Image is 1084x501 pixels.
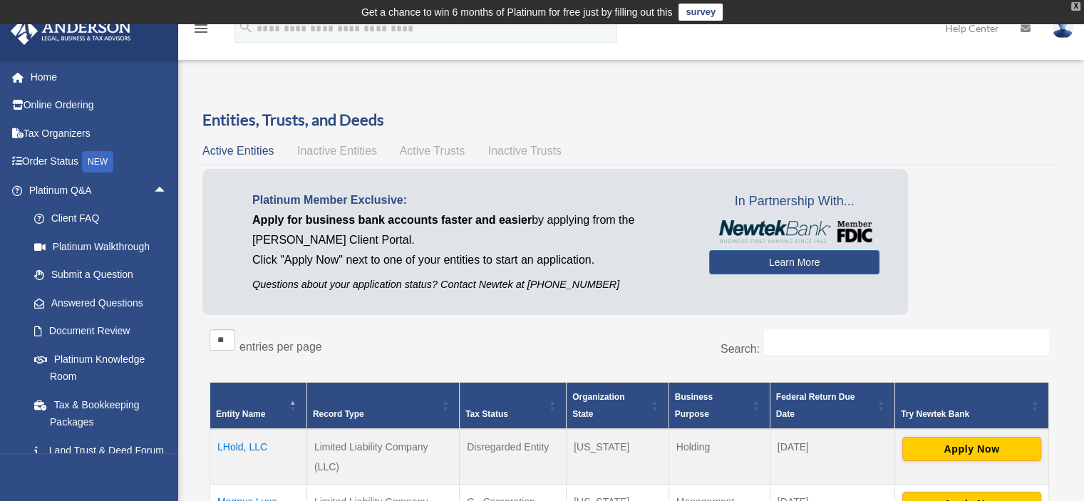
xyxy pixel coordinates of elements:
[306,382,459,429] th: Record Type: Activate to sort
[252,190,688,210] p: Platinum Member Exclusive:
[202,109,1056,131] h3: Entities, Trusts, and Deeds
[306,429,459,485] td: Limited Liability Company (LLC)
[239,341,322,353] label: entries per page
[82,151,113,172] div: NEW
[709,190,879,213] span: In Partnership With...
[361,4,673,21] div: Get a chance to win 6 months of Platinum for free just by filling out this
[10,176,189,205] a: Platinum Q&Aarrow_drop_up
[20,436,189,465] a: Land Trust & Deed Forum
[20,232,189,261] a: Platinum Walkthrough
[709,250,879,274] a: Learn More
[460,429,567,485] td: Disregarded Entity
[10,148,189,177] a: Order StatusNEW
[567,429,669,485] td: [US_STATE]
[252,250,688,270] p: Click "Apply Now" next to one of your entities to start an application.
[20,317,189,346] a: Document Review
[20,261,189,289] a: Submit a Question
[153,176,182,205] span: arrow_drop_up
[252,214,532,226] span: Apply for business bank accounts faster and easier
[400,145,465,157] span: Active Trusts
[716,220,872,243] img: NewtekBankLogoSM.png
[238,19,254,35] i: search
[894,382,1048,429] th: Try Newtek Bank : Activate to sort
[770,429,894,485] td: [DATE]
[567,382,669,429] th: Organization State: Activate to sort
[20,289,189,317] a: Answered Questions
[460,382,567,429] th: Tax Status: Activate to sort
[10,63,189,91] a: Home
[192,25,210,37] a: menu
[313,409,364,419] span: Record Type
[901,406,1027,423] div: Try Newtek Bank
[10,119,189,148] a: Tax Organizers
[20,205,189,233] a: Client FAQ
[572,392,624,419] span: Organization State
[10,91,189,120] a: Online Ordering
[202,145,274,157] span: Active Entities
[678,4,723,21] a: survey
[20,391,189,436] a: Tax & Bookkeeping Packages
[669,382,770,429] th: Business Purpose: Activate to sort
[252,276,688,294] p: Questions about your application status? Contact Newtek at [PHONE_NUMBER]
[721,343,760,355] label: Search:
[210,429,307,485] td: LHold, LLC
[20,345,189,391] a: Platinum Knowledge Room
[6,17,135,45] img: Anderson Advisors Platinum Portal
[297,145,377,157] span: Inactive Entities
[776,392,855,419] span: Federal Return Due Date
[675,392,713,419] span: Business Purpose
[252,210,688,250] p: by applying from the [PERSON_NAME] Client Portal.
[1071,2,1080,11] div: close
[1052,18,1073,38] img: User Pic
[192,20,210,37] i: menu
[669,429,770,485] td: Holding
[770,382,894,429] th: Federal Return Due Date: Activate to sort
[902,437,1041,461] button: Apply Now
[465,409,508,419] span: Tax Status
[488,145,562,157] span: Inactive Trusts
[216,409,265,419] span: Entity Name
[210,382,307,429] th: Entity Name: Activate to invert sorting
